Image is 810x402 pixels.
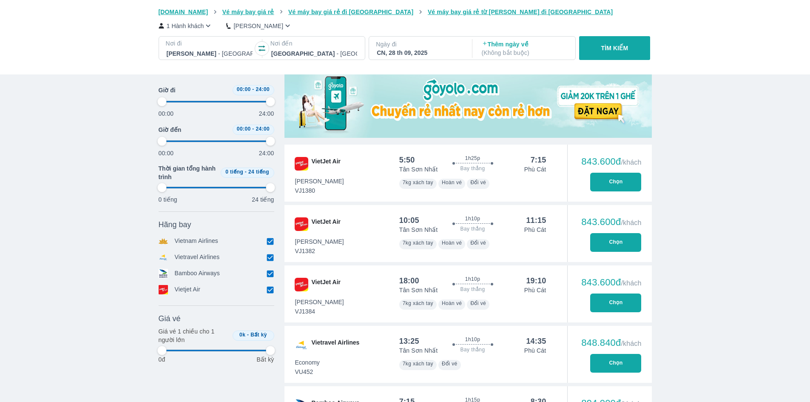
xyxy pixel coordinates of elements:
div: 5:50 [399,155,415,165]
button: Chọn [590,294,641,312]
span: Thời gian tổng hành trình [159,164,217,181]
span: 1h10p [465,276,480,282]
button: [PERSON_NAME] [226,21,292,30]
span: VietJet Air [312,217,341,231]
p: 24:00 [259,149,274,157]
p: 0đ [159,355,165,364]
span: /khách [621,279,641,287]
span: - [252,86,254,92]
button: 1 Hành khách [159,21,213,30]
span: 24 tiếng [248,169,269,175]
span: [PERSON_NAME] [295,298,344,306]
div: 14:35 [526,336,546,346]
p: Tân Sơn Nhất [399,286,438,294]
span: Vé máy bay giá rẻ [222,9,274,15]
p: 24 tiếng [252,195,274,204]
div: 843.600đ [581,277,641,288]
p: Nơi đến [270,39,358,48]
div: 13:25 [399,336,419,346]
span: Giờ đến [159,125,182,134]
span: Giá vé [159,314,181,324]
p: Thêm ngày về [482,40,568,57]
div: CN, 28 th 09, 2025 [377,48,463,57]
p: Vietnam Airlines [175,237,219,246]
span: Hoàn vé [442,300,462,306]
span: Vé máy bay giá rẻ từ [PERSON_NAME] đi [GEOGRAPHIC_DATA] [428,9,613,15]
span: 7kg xách tay [403,361,433,367]
span: 00:00 [237,126,251,132]
button: TÌM KIẾM [579,36,650,60]
p: Bất kỳ [256,355,274,364]
span: Bất kỳ [250,332,267,338]
p: 00:00 [159,149,174,157]
p: TÌM KIẾM [601,44,628,52]
p: Vietravel Airlines [175,253,220,262]
p: 00:00 [159,109,174,118]
img: VU [295,338,308,352]
div: 19:10 [526,276,546,286]
p: 24:00 [259,109,274,118]
span: 24:00 [256,126,270,132]
span: Vé máy bay giá rẻ đi [GEOGRAPHIC_DATA] [288,9,413,15]
span: 7kg xách tay [403,240,433,246]
span: 0 tiếng [225,169,243,175]
span: - [245,169,247,175]
span: VU452 [295,368,320,376]
span: Hoàn vé [442,180,462,185]
div: 843.600đ [581,217,641,227]
div: 7:15 [531,155,546,165]
span: Vietravel Airlines [312,338,360,352]
p: Vietjet Air [175,285,201,294]
span: /khách [621,340,641,347]
span: Giờ đi [159,86,176,94]
p: Phù Cát [524,286,546,294]
p: Ngày đi [376,40,463,48]
span: [DOMAIN_NAME] [159,9,208,15]
nav: breadcrumb [159,8,652,16]
div: 843.600đ [581,157,641,167]
div: 10:05 [399,215,419,225]
span: VietJet Air [312,157,341,171]
p: Tân Sơn Nhất [399,346,438,355]
button: Chọn [590,354,641,373]
p: Tân Sơn Nhất [399,225,438,234]
img: VJ [295,217,308,231]
p: Giá vé 1 chiều cho 1 người lớn [159,327,229,344]
span: Đổi vé [470,240,486,246]
span: - [247,332,249,338]
span: Đổi vé [470,180,486,185]
span: VJ1380 [295,186,344,195]
span: Hoàn vé [442,240,462,246]
button: Chọn [590,233,641,252]
span: - [252,126,254,132]
div: 11:15 [526,215,546,225]
span: /khách [621,219,641,226]
button: Chọn [590,173,641,191]
span: 0k [239,332,245,338]
span: VietJet Air [312,278,341,291]
p: Phù Cát [524,165,546,174]
p: Phù Cát [524,225,546,234]
p: Tân Sơn Nhất [399,165,438,174]
span: Economy [295,358,320,367]
span: VJ1382 [295,247,344,255]
img: VJ [295,278,308,291]
span: 1h10p [465,336,480,343]
div: 848.840đ [581,338,641,348]
p: 1 Hành khách [167,22,204,30]
span: 7kg xách tay [403,300,433,306]
span: 24:00 [256,86,270,92]
p: ( Không bắt buộc ) [482,48,568,57]
span: Đổi vé [470,300,486,306]
span: VJ1384 [295,307,344,316]
img: VJ [295,157,308,171]
span: 7kg xách tay [403,180,433,185]
span: /khách [621,159,641,166]
span: [PERSON_NAME] [295,177,344,185]
span: Hãng bay [159,220,191,230]
p: [PERSON_NAME] [233,22,283,30]
p: Bamboo Airways [175,269,220,278]
div: 18:00 [399,276,419,286]
img: media-0 [284,69,652,138]
span: Đổi vé [442,361,458,367]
